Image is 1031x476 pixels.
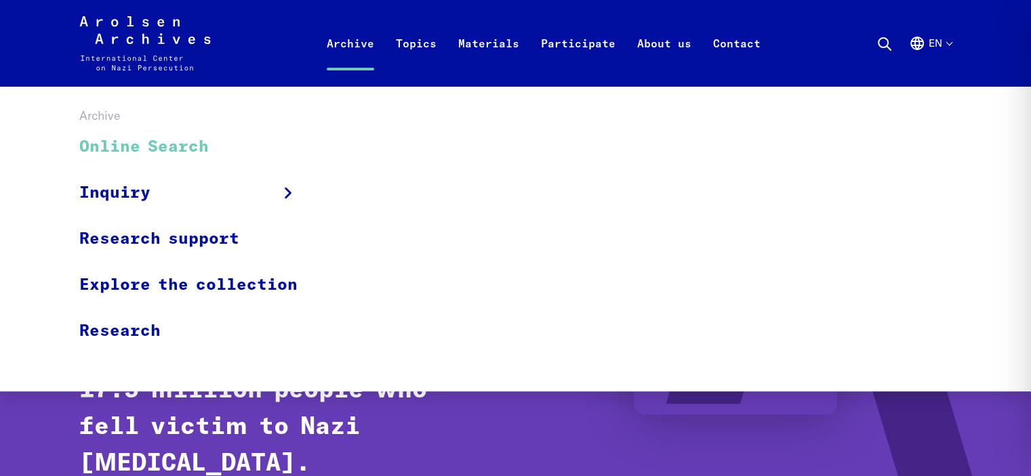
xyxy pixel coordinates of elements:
a: Explore the collection [79,262,315,308]
a: Participate [530,33,626,87]
a: Topics [385,33,447,87]
a: About us [626,33,702,87]
a: Inquiry [79,170,315,216]
a: Research support [79,216,315,262]
ul: Archive [79,125,315,353]
a: Materials [447,33,530,87]
button: English, language selection [909,35,952,84]
a: Archive [316,33,385,87]
span: Inquiry [79,181,150,205]
a: Research [79,308,315,353]
nav: Primary [316,16,771,70]
a: Contact [702,33,771,87]
a: Online Search [79,125,315,170]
